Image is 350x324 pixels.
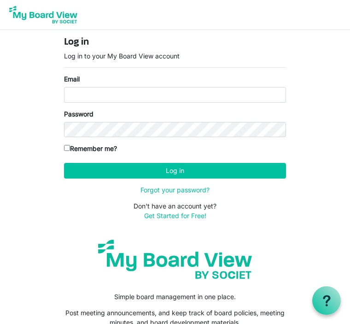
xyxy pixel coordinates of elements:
[140,186,210,194] a: Forgot your password?
[64,36,286,48] h4: Log in
[64,163,286,179] button: Log in
[64,51,286,61] p: Log in to your My Board View account
[64,201,286,220] p: Don't have an account yet?
[64,144,117,153] label: Remember me?
[144,212,206,220] a: Get Started for Free!
[64,292,286,301] p: Simple board management in one place.
[64,74,80,84] label: Email
[6,3,80,26] img: My Board View Logo
[92,233,258,285] img: my-board-view-societ.svg
[64,145,70,151] input: Remember me?
[64,109,93,119] label: Password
